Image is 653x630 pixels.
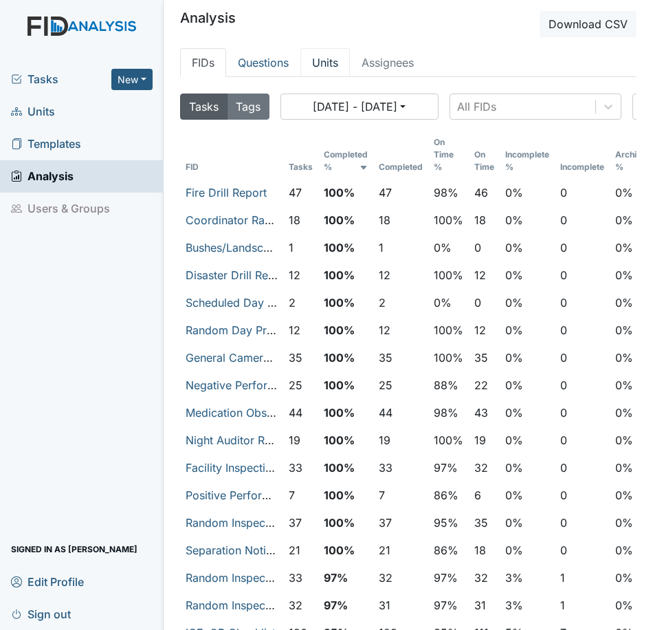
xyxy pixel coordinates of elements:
a: Random Inspection for Afternoon [186,598,357,612]
a: Coordinator Random [186,213,294,227]
span: Signed in as [PERSON_NAME] [11,539,137,560]
button: 35 [379,349,392,366]
td: 100% [428,344,469,371]
td: 100% [318,399,373,426]
th: Toggle SortBy [428,131,469,179]
button: 46 [474,184,488,201]
td: 0% [500,234,555,261]
button: 35 [474,349,488,366]
th: Toggle SortBy [500,131,555,179]
a: Units [300,48,350,77]
button: 12 [289,322,300,338]
span: 0 [560,294,567,311]
a: Random Day Program Inspection [186,323,357,337]
a: Night Auditor Report [186,433,292,447]
td: 97% [318,591,373,619]
button: 12 [474,267,486,283]
span: 0 [474,294,481,311]
td: 100% [428,261,469,289]
th: Toggle SortBy [373,131,428,179]
th: Toggle SortBy [283,131,318,179]
td: 100% [428,426,469,454]
button: 2 [379,294,386,311]
button: 32 [474,459,488,476]
button: 6 [474,487,481,503]
button: 31 [474,597,486,613]
td: 86% [428,481,469,509]
td: 100% [318,344,373,371]
td: 88% [428,371,469,399]
button: 33 [289,459,302,476]
a: Questions [226,48,300,77]
td: 0% [500,179,555,206]
a: Random Inspection for Evening [186,571,348,585]
td: 0% [500,426,555,454]
button: 25 [289,377,302,393]
button: 31 [379,597,390,613]
button: 21 [379,542,390,558]
span: 0 [560,514,567,531]
div: Tasks/Tags [180,94,269,120]
button: 32 [379,569,392,586]
button: 2 [289,294,296,311]
td: 97% [428,564,469,591]
button: [DATE] - [DATE] [280,94,439,120]
button: 47 [289,184,302,201]
td: 97% [318,564,373,591]
span: 0 [560,487,567,503]
td: 0% [500,481,555,509]
button: 33 [289,569,302,586]
button: New [111,69,153,90]
td: 0% [500,261,555,289]
span: 0 [560,404,567,421]
div: All FIDs [457,98,496,115]
span: 0 [560,459,567,476]
a: Fire Drill Report [186,186,267,199]
a: Medication Observation Checklist [186,406,359,420]
h5: Analysis [180,11,236,25]
td: 0% [428,289,469,316]
td: 0% [500,206,555,234]
td: 100% [318,536,373,564]
td: 100% [318,206,373,234]
a: Positive Performance Review [186,488,337,502]
button: 32 [289,597,302,613]
td: 100% [318,426,373,454]
td: 0% [500,371,555,399]
button: 12 [474,322,486,338]
td: 100% [318,454,373,481]
td: 100% [318,481,373,509]
button: Download CSV [540,11,637,37]
th: Toggle SortBy [180,131,283,179]
td: 100% [318,289,373,316]
button: 19 [474,432,486,448]
td: 95% [428,509,469,536]
button: 1 [289,239,294,256]
td: 0% [500,454,555,481]
button: 1 [379,239,384,256]
td: 100% [318,509,373,536]
span: Units [11,101,55,122]
td: 98% [428,179,469,206]
button: 37 [289,514,302,531]
a: FIDs [180,48,226,77]
a: Facility Inspection [186,461,278,475]
a: Random Inspection for AM [186,516,324,530]
span: 0 [560,349,567,366]
td: 100% [318,316,373,344]
span: Sign out [11,603,71,624]
td: 0% [428,234,469,261]
button: 22 [474,377,488,393]
span: Analysis [11,166,74,187]
span: 0 [560,212,567,228]
span: 0 [560,239,567,256]
button: 35 [289,349,302,366]
span: 0 [560,377,567,393]
span: Templates [11,133,81,155]
button: 25 [379,377,392,393]
button: 12 [379,322,390,338]
button: Tags [227,94,269,120]
button: 35 [474,514,488,531]
td: 0% [500,509,555,536]
button: 18 [474,212,486,228]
